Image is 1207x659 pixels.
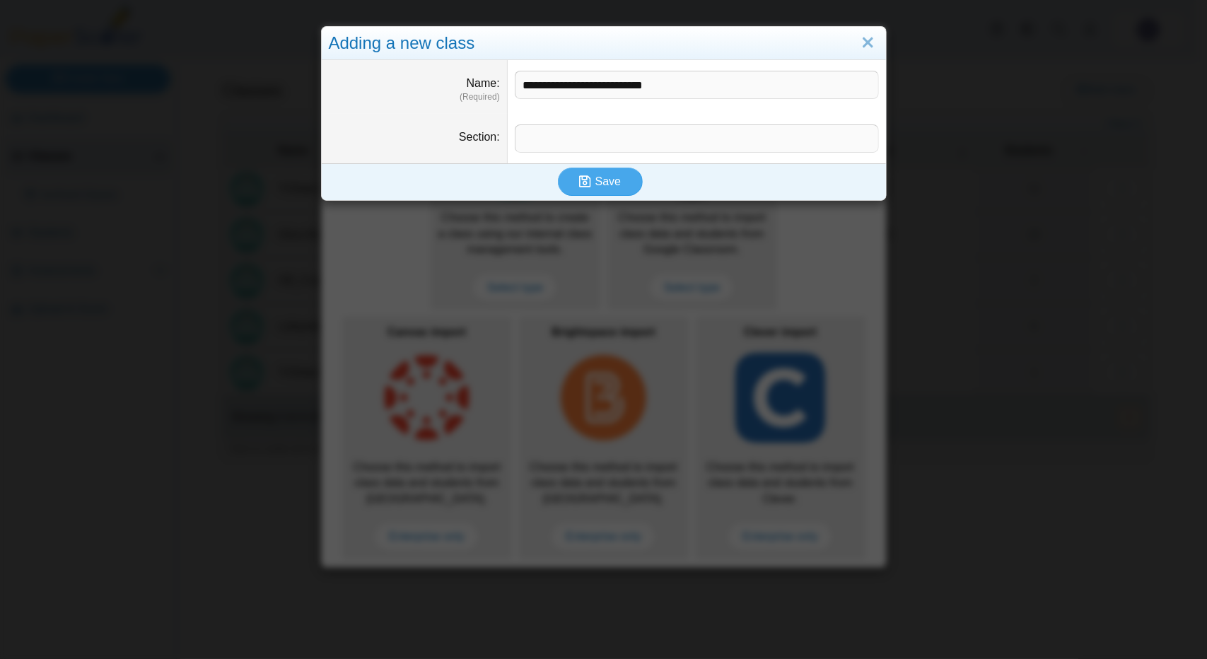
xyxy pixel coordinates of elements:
label: Section [459,131,500,143]
div: Adding a new class [322,27,886,60]
span: Save [595,175,621,187]
a: Close [857,31,879,55]
label: Name [467,77,500,89]
button: Save [558,168,643,196]
dfn: (Required) [329,91,500,103]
